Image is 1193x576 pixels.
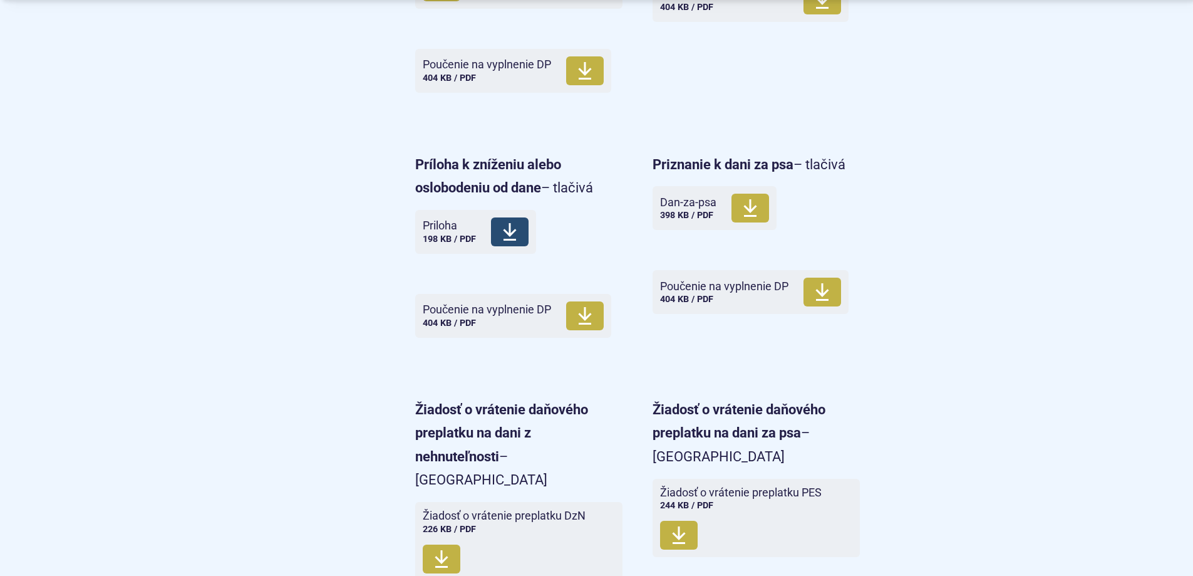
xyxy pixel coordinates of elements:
[653,157,793,172] strong: Priznanie k dani za psa
[415,210,536,254] a: Priloha198 KB / PDF
[423,219,476,232] span: Priloha
[415,153,622,200] p: – tlačivá
[653,398,860,468] p: – [GEOGRAPHIC_DATA]
[660,500,713,511] span: 244 KB / PDF
[660,294,713,305] span: 404 KB / PDF
[415,49,611,93] a: Poučenie na vyplnenie DP404 KB / PDF
[423,234,476,244] span: 198 KB / PDF
[423,303,551,316] span: Poučenie na vyplnenie DP
[653,153,860,176] p: – tlačivá
[653,270,849,314] a: Poučenie na vyplnenie DP404 KB / PDF
[660,210,713,221] span: 398 KB / PDF
[423,524,476,535] span: 226 KB / PDF
[660,486,822,499] span: Žiadosť o vrátenie preplatku PES
[660,196,716,209] span: Dan-za-psa
[415,402,588,464] strong: Žiadosť o vrátenie daňového preplatku na dani z nehnuteľnosti
[653,479,860,558] a: Žiadosť o vrátenie preplatku PES244 KB / PDF
[660,280,788,293] span: Poučenie na vyplnenie DP
[423,318,476,328] span: 404 KB / PDF
[415,294,611,338] a: Poučenie na vyplnenie DP404 KB / PDF
[660,2,713,13] span: 404 KB / PDF
[415,157,561,196] strong: Príloha k zníženiu alebo oslobodeniu od dane
[423,73,476,83] span: 404 KB / PDF
[423,510,586,522] span: Žiadosť o vrátenie preplatku DzN
[653,402,825,441] strong: Žiadosť o vrátenie daňového preplatku na dani za psa
[653,186,777,230] a: Dan-za-psa398 KB / PDF
[415,398,622,492] p: – [GEOGRAPHIC_DATA]
[423,58,551,71] span: Poučenie na vyplnenie DP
